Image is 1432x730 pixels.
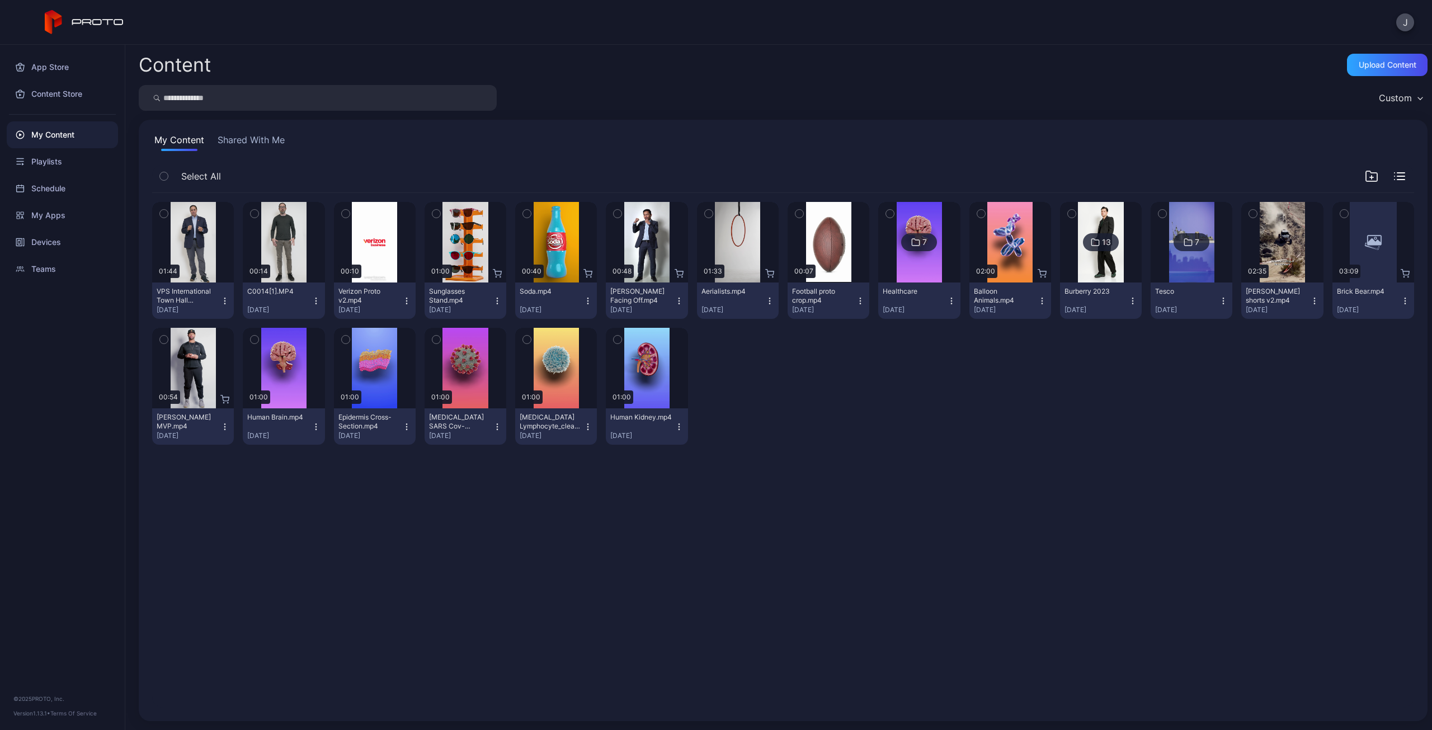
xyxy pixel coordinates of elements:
a: Content Store [7,81,118,107]
div: [DATE] [974,305,1038,314]
button: [PERSON_NAME] Facing Off.mp4[DATE] [606,282,687,319]
div: [DATE] [429,431,493,440]
button: [PERSON_NAME] shorts v2.mp4[DATE] [1241,282,1323,319]
div: [DATE] [429,305,493,314]
a: Devices [7,229,118,256]
button: C0014[1].MP4[DATE] [243,282,324,319]
button: Healthcare[DATE] [878,282,960,319]
div: T-Cell Lymphocyte_clean.mp4 [520,413,581,431]
div: [DATE] [520,431,583,440]
button: Custom [1373,85,1428,111]
div: [DATE] [1246,305,1309,314]
button: [PERSON_NAME] MVP.mp4[DATE] [152,408,234,445]
div: Soda.mp4 [520,287,581,296]
button: Epidermis Cross-Section.mp4[DATE] [334,408,416,445]
div: Brick Bear.mp4 [1337,287,1398,296]
a: App Store [7,54,118,81]
div: Balloon Animals.mp4 [974,287,1035,305]
button: Soda.mp4[DATE] [515,282,597,319]
div: [DATE] [610,305,674,314]
div: Aerialists.mp4 [701,287,763,296]
div: Healthcare [883,287,944,296]
div: [DATE] [520,305,583,314]
div: [DATE] [1064,305,1128,314]
button: Aerialists.mp4[DATE] [697,282,779,319]
div: [DATE] [1155,305,1219,314]
a: Teams [7,256,118,282]
a: Schedule [7,175,118,202]
div: Burberry 2023 [1064,287,1126,296]
button: Football proto crop.mp4[DATE] [788,282,869,319]
button: Balloon Animals.mp4[DATE] [969,282,1051,319]
div: [DATE] [1337,305,1401,314]
div: [DATE] [883,305,946,314]
div: [DATE] [157,431,220,440]
button: Human Kidney.mp4[DATE] [606,408,687,445]
div: Upload Content [1359,60,1416,69]
a: Playlists [7,148,118,175]
button: Shared With Me [215,133,287,151]
div: Blomberg shorts v2.mp4 [1246,287,1307,305]
button: VPS International Town Hall ([PERSON_NAME]).MP4[DATE] [152,282,234,319]
div: [DATE] [701,305,765,314]
div: C0014[1].MP4 [247,287,309,296]
div: [DATE] [247,431,311,440]
div: [DATE] [247,305,311,314]
div: [DATE] [610,431,674,440]
div: [DATE] [792,305,856,314]
div: Content [139,55,211,74]
button: Brick Bear.mp4[DATE] [1332,282,1414,319]
button: J [1396,13,1414,31]
div: [DATE] [338,431,402,440]
span: Version 1.13.1 • [13,710,50,717]
div: VPS International Town Hall (Jeff Hulse).MP4 [157,287,218,305]
a: My Apps [7,202,118,229]
button: Burberry 2023[DATE] [1060,282,1142,319]
div: Verizon Proto v2.mp4 [338,287,400,305]
a: Terms Of Service [50,710,97,717]
div: Football proto crop.mp4 [792,287,854,305]
button: Verizon Proto v2.mp4[DATE] [334,282,416,319]
a: My Content [7,121,118,148]
div: Human Kidney.mp4 [610,413,672,422]
div: 7 [1195,237,1199,247]
div: Tesco [1155,287,1217,296]
div: Sunglasses Stand.mp4 [429,287,491,305]
div: [DATE] [338,305,402,314]
div: © 2025 PROTO, Inc. [13,694,111,703]
div: Manny Pacquiao Facing Off.mp4 [610,287,672,305]
div: [DATE] [157,305,220,314]
span: Select All [181,169,221,183]
div: Human Brain.mp4 [247,413,309,422]
div: Albert Pujols MVP.mp4 [157,413,218,431]
button: Tesco[DATE] [1151,282,1232,319]
div: 7 [922,237,927,247]
div: Covid-19 SARS Cov-2_clean.mp4 [429,413,491,431]
div: Epidermis Cross-Section.mp4 [338,413,400,431]
button: Sunglasses Stand.mp4[DATE] [425,282,506,319]
button: My Content [152,133,206,151]
div: Custom [1379,92,1412,103]
button: [MEDICAL_DATA] Lymphocyte_clean.mp4[DATE] [515,408,597,445]
button: Human Brain.mp4[DATE] [243,408,324,445]
div: 13 [1102,237,1111,247]
button: [MEDICAL_DATA] SARS Cov-2_clean.mp4[DATE] [425,408,506,445]
button: Upload Content [1347,54,1428,76]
